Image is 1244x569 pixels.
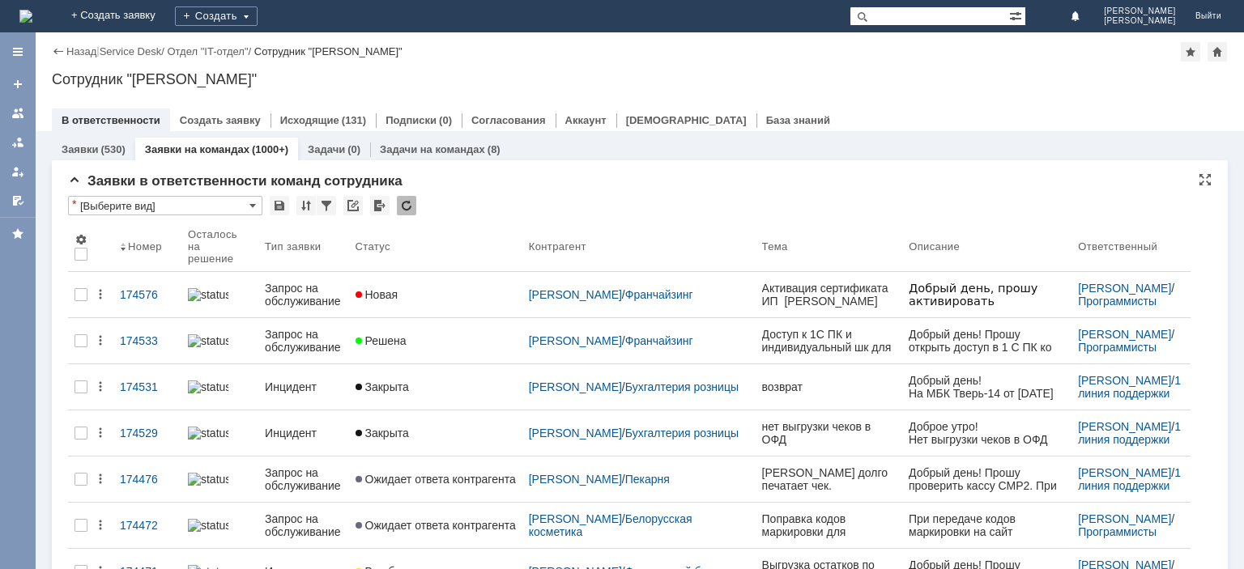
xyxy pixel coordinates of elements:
[60,104,83,125] td: День
[356,240,390,253] div: Статус
[762,380,897,393] div: возврат
[308,143,345,155] a: Задачи
[66,45,96,57] a: Назад
[1078,374,1171,387] a: [PERSON_NAME]
[113,463,181,495] a: 174476
[100,143,125,155] div: (530)
[370,196,390,215] div: Экспорт списка
[756,503,903,548] a: Поправка кодов маркировки для передачи на сайт
[1078,466,1184,492] div: /
[296,196,316,215] div: Сортировка...
[529,427,622,439] a: [PERSON_NAME]
[529,240,586,253] div: Контрагент
[181,278,258,311] a: statusbar-100 (1).png
[94,288,107,301] div: Действия
[181,222,258,272] th: Осталось на решение
[439,114,452,126] div: (0)
[188,334,228,347] img: statusbar-100 (1).png
[113,371,181,403] a: 174531
[128,240,162,253] div: Номер
[71,26,101,39] span: от 28.
[167,45,253,57] div: /
[145,143,249,155] a: Заявки на командах
[349,222,522,272] th: Статус
[1078,420,1171,433] a: [PERSON_NAME]
[188,519,228,532] img: statusbar-100 (1).png
[347,143,360,155] div: (0)
[762,466,897,492] div: [PERSON_NAME] долго печатает чек.
[349,371,522,403] a: Закрыта
[181,509,258,541] a: statusbar-100 (1).png
[252,143,288,155] div: (1000+)
[1078,374,1184,400] div: /
[625,288,693,301] a: Франчайзинг
[62,114,160,126] a: В ответственности
[1078,512,1184,538] div: /
[529,473,622,486] a: [PERSON_NAME]
[181,371,258,403] a: statusbar-100 (1).png
[756,222,903,272] th: Тема
[356,334,407,347] span: Решена
[19,10,32,23] img: logo
[120,334,175,347] div: 174533
[113,417,181,449] a: 174529
[167,45,248,57] a: Отдел "IT-отдел"
[188,473,228,486] img: statusbar-100 (1).png
[5,71,31,97] a: Создать заявку
[529,288,622,301] a: [PERSON_NAME]
[19,10,32,23] a: Перейти на домашнюю страницу
[343,196,363,215] div: Скопировать ссылку на список
[120,427,175,439] div: 174529
[529,512,696,538] a: Белорусская косметика
[5,130,31,155] a: Заявки в моей ответственности
[349,463,522,495] a: Ожидает ответа контрагента
[94,334,107,347] div: Действия
[270,196,289,215] div: Сохранить вид
[265,466,342,492] div: Запрос на обслуживание
[6,172,121,361] span: Добрый день! Фиксируем ошибку по данным чекам в не корректном коде маркировки. Просьба проверить ...
[120,473,175,486] div: 174476
[113,222,181,272] th: Номер
[529,380,749,393] div: /
[1181,42,1200,62] div: Добавить в избранное
[317,196,336,215] div: Фильтрация...
[1071,222,1191,272] th: Ответственный
[258,371,348,403] a: Инцидент
[625,427,739,439] a: Бухгалтерия розницы
[1009,7,1025,23] span: Расширенный поиск
[626,114,747,126] a: [DEMOGRAPHIC_DATA]
[94,519,107,532] div: Действия
[529,334,749,347] div: /
[100,45,162,57] a: Service Desk
[349,278,522,311] a: Новая
[529,427,749,439] div: /
[762,282,897,308] div: Активация сертификата ИП [PERSON_NAME]
[349,325,522,357] a: Решена
[265,512,342,538] div: Запрос на обслуживание
[5,159,31,185] a: Мои заявки
[181,417,258,449] a: statusbar-100 (1).png
[1078,374,1184,413] a: 1 линия поддержки МБК
[265,427,342,439] div: Инцидент
[349,417,522,449] a: Закрыта
[1104,6,1176,16] span: [PERSON_NAME]
[529,334,622,347] a: [PERSON_NAME]
[1078,282,1171,295] a: [PERSON_NAME]
[1078,328,1171,341] a: [PERSON_NAME]
[62,143,98,155] a: Заявки
[36,104,59,125] td: Код СКЮ
[258,456,348,502] a: Запрос на обслуживание
[188,228,239,265] div: Осталось на решение
[181,463,258,495] a: statusbar-100 (1).png
[258,318,348,363] a: Запрос на обслуживание
[762,240,788,253] div: Тема
[100,45,168,57] div: /
[471,114,546,126] a: Согласования
[625,473,670,486] a: Пекарня
[349,509,522,541] a: Ожидает ответа контрагента
[529,512,622,525] a: [PERSON_NAME]
[356,427,409,439] span: Закрыта
[380,143,485,155] a: Задачи на командах
[488,143,501,155] div: (8)
[1,104,37,125] td: Магазин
